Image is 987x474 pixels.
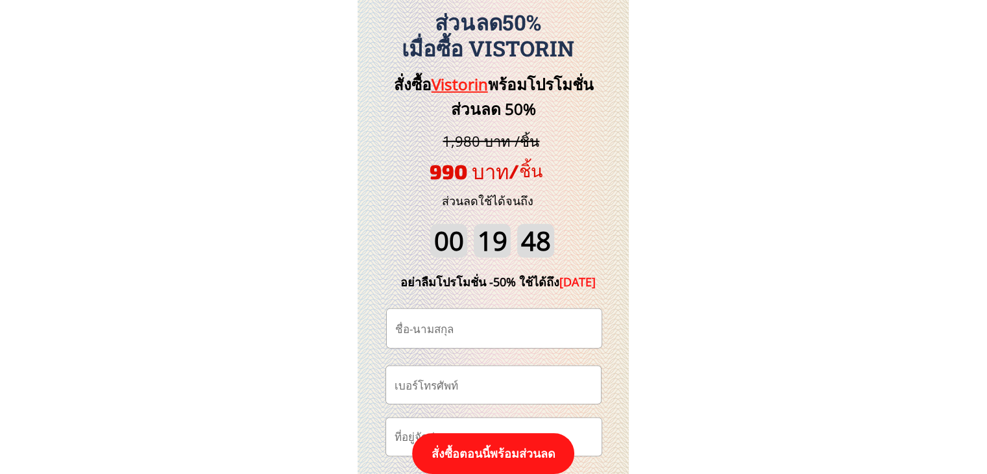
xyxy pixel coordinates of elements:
span: [DATE] [559,274,596,290]
input: เบอร์โทรศัพท์ [391,366,596,403]
h3: สั่งซื้อ พร้อมโปรโมชั่นส่วนลด 50% [372,72,615,122]
p: สั่งซื้อตอนนี้พร้อมส่วนลด [412,433,574,474]
span: 1,980 บาท /ชิ้น [443,131,539,151]
h3: ส่วนลดใช้ได้จนถึง [424,192,551,210]
h3: ส่วนลด50% เมื่อซื้อ Vistorin [350,10,626,61]
input: ที่อยู่จัดส่ง [391,418,596,456]
span: Vistorin [432,73,488,95]
input: ชื่อ-นามสกุล [392,309,596,348]
span: /ชิ้น [509,160,542,181]
span: 990 บาท [430,159,509,183]
div: อย่าลืมโปรโมชั่น -50% ใช้ได้ถึง [381,273,616,292]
